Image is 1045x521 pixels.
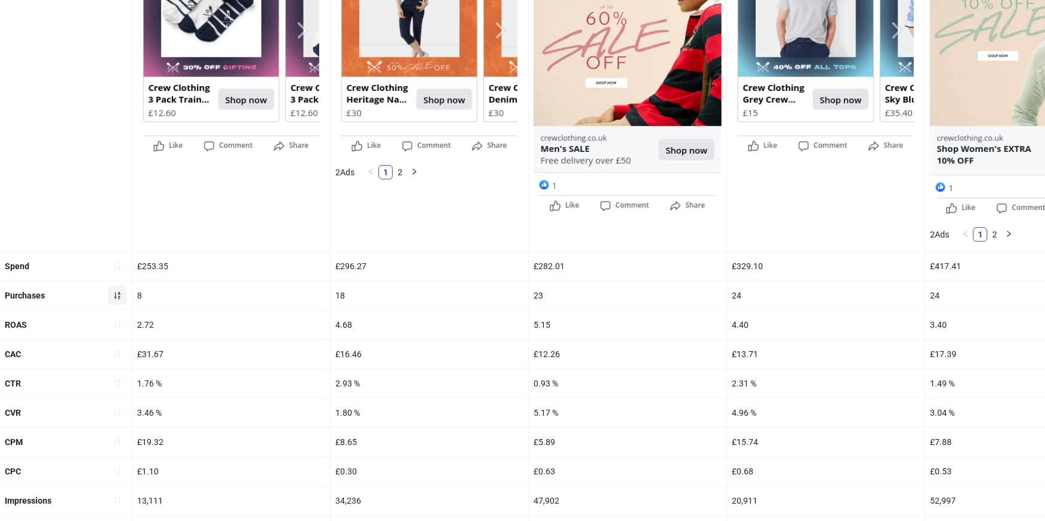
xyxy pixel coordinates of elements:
[5,349,21,359] b: CAC
[132,457,330,486] div: £1.10
[727,428,925,456] div: £15.74
[331,340,528,368] div: £16.46
[5,261,29,271] b: Spend
[529,428,726,456] div: £5.89
[132,428,330,456] div: £19.32
[331,252,528,281] div: £296.27
[5,291,45,300] b: Purchases
[331,457,528,486] div: £0.30
[331,310,528,339] div: 4.68
[364,165,378,179] li: Previous Page
[368,168,375,175] span: left
[331,369,528,398] div: 2.93 %
[1002,227,1016,242] button: right
[930,230,949,239] span: 2 Ads
[973,227,988,242] li: 1
[5,496,52,505] b: Impressions
[113,321,122,329] span: sort-ascending
[335,167,355,177] span: 2 Ads
[727,369,925,398] div: 2.31 %
[727,486,925,515] div: 20,911
[727,457,925,486] div: £0.68
[132,398,330,427] div: 3.46 %
[529,486,726,515] div: 47,902
[331,428,528,456] div: £8.65
[113,350,122,358] span: sort-ascending
[988,228,1001,241] a: 2
[529,340,726,368] div: £12.26
[1002,227,1016,242] li: Next Page
[411,168,418,175] span: right
[113,291,122,300] span: sort-ascending
[393,166,407,179] a: 2
[529,252,726,281] div: £282.01
[5,437,23,447] b: CPM
[5,408,21,418] b: CVR
[1005,230,1013,237] span: right
[727,340,925,368] div: £13.71
[529,310,726,339] div: 5.15
[378,165,393,179] li: 1
[959,227,973,242] li: Previous Page
[113,409,122,417] span: sort-ascending
[132,369,330,398] div: 1.76 %
[5,320,27,330] b: ROAS
[962,230,970,237] span: left
[727,310,925,339] div: 4.40
[529,369,726,398] div: 0.93 %
[113,262,122,270] span: sort-ascending
[113,379,122,388] span: sort-ascending
[393,165,407,179] li: 2
[132,340,330,368] div: £31.67
[331,398,528,427] div: 1.80 %
[407,165,422,179] li: Next Page
[727,281,925,310] div: 24
[988,227,1002,242] li: 2
[113,467,122,476] span: sort-ascending
[132,486,330,515] div: 13,111
[364,165,378,179] button: left
[5,379,21,388] b: CTR
[132,252,330,281] div: £253.35
[727,252,925,281] div: £329.10
[959,227,973,242] button: left
[407,165,422,179] button: right
[974,228,987,241] a: 1
[132,281,330,310] div: 8
[132,310,330,339] div: 2.72
[113,496,122,505] span: sort-ascending
[5,467,21,476] b: CPC
[331,281,528,310] div: 18
[529,281,726,310] div: 23
[379,166,392,179] a: 1
[331,486,528,515] div: 34,236
[529,398,726,427] div: 5.17 %
[529,457,726,486] div: £0.63
[113,438,122,446] span: sort-ascending
[727,398,925,427] div: 4.96 %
